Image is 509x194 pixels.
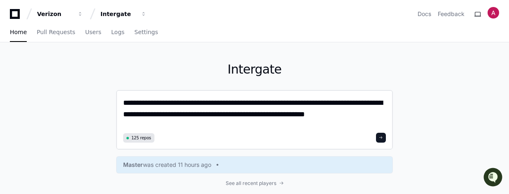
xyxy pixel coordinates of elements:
[143,161,211,169] span: was created 11 hours ago
[438,10,465,18] button: Feedback
[111,23,124,42] a: Logs
[10,23,27,42] a: Home
[418,10,431,18] a: Docs
[37,23,75,42] a: Pull Requests
[28,61,135,69] div: Start new chat
[483,167,505,189] iframe: Open customer support
[226,180,276,187] span: See all recent players
[97,7,150,21] button: Intergate
[82,86,100,92] span: Pylon
[58,86,100,92] a: Powered byPylon
[85,23,101,42] a: Users
[134,30,158,35] span: Settings
[8,33,150,46] div: Welcome
[37,30,75,35] span: Pull Requests
[116,180,393,187] a: See all recent players
[10,30,27,35] span: Home
[111,30,124,35] span: Logs
[131,135,151,141] span: 125 repos
[37,10,72,18] div: Verizon
[488,7,499,18] img: ACg8ocLovNQBmIREo-5IHISiD1wNbuzxsiNtZ4iGsRHNwK1BIhFW6w=s96-c
[100,10,136,18] div: Intergate
[8,61,23,76] img: 1756235613930-3d25f9e4-fa56-45dd-b3ad-e072dfbd1548
[116,62,393,77] h1: Intergate
[140,64,150,74] button: Start new chat
[28,69,119,76] div: We're offline, but we'll be back soon!
[85,30,101,35] span: Users
[34,7,86,21] button: Verizon
[123,161,386,169] a: Masterwas created 11 hours ago
[134,23,158,42] a: Settings
[8,8,25,25] img: PlayerZero
[123,161,143,169] span: Master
